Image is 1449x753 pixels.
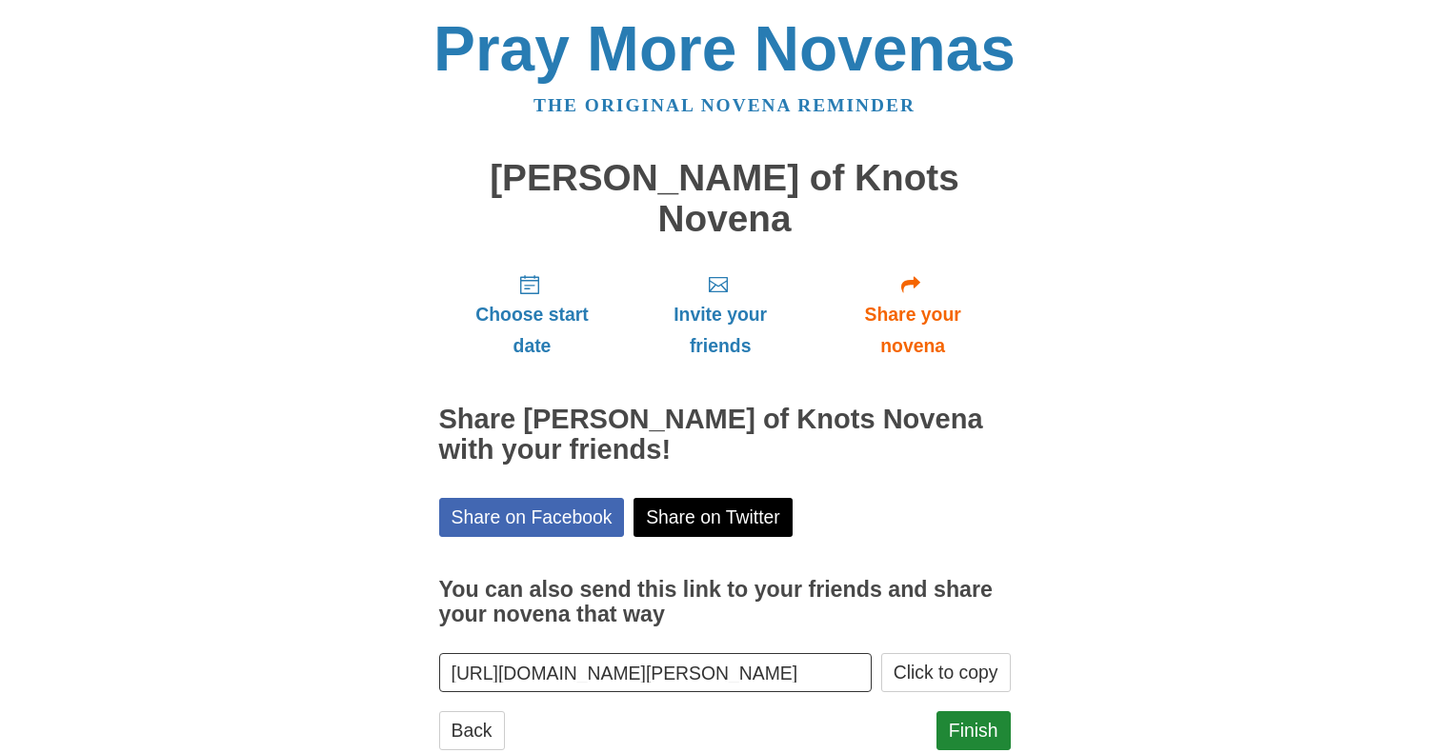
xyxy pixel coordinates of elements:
a: Back [439,711,505,750]
h2: Share [PERSON_NAME] of Knots Novena with your friends! [439,405,1011,466]
span: Choose start date [458,299,607,362]
a: Share your novena [815,258,1011,371]
h3: You can also send this link to your friends and share your novena that way [439,578,1011,626]
a: Choose start date [439,258,626,371]
a: The original novena reminder [533,95,916,115]
a: Finish [936,711,1011,750]
span: Invite your friends [644,299,795,362]
button: Click to copy [881,653,1011,692]
a: Invite your friends [625,258,815,371]
a: Share on Twitter [634,498,793,537]
a: Share on Facebook [439,498,625,537]
a: Pray More Novenas [433,13,1016,84]
span: Share your novena [835,299,992,362]
h1: [PERSON_NAME] of Knots Novena [439,158,1011,239]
